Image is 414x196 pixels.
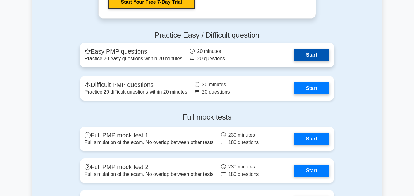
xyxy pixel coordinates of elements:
[80,113,334,122] h4: Full mock tests
[294,133,329,145] a: Start
[294,49,329,61] a: Start
[294,165,329,177] a: Start
[80,31,334,40] h4: Practice Easy / Difficult question
[294,82,329,94] a: Start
